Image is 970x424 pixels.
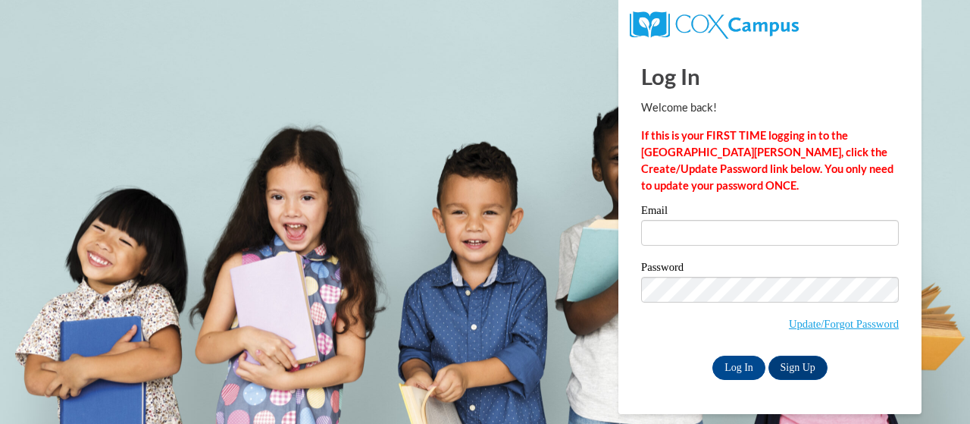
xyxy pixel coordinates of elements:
[630,11,799,39] img: COX Campus
[641,262,899,277] label: Password
[641,61,899,92] h1: Log In
[630,17,799,30] a: COX Campus
[641,205,899,220] label: Email
[768,356,828,380] a: Sign Up
[641,129,893,192] strong: If this is your FIRST TIME logging in to the [GEOGRAPHIC_DATA][PERSON_NAME], click the Create/Upd...
[712,356,765,380] input: Log In
[641,99,899,116] p: Welcome back!
[789,318,899,330] a: Update/Forgot Password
